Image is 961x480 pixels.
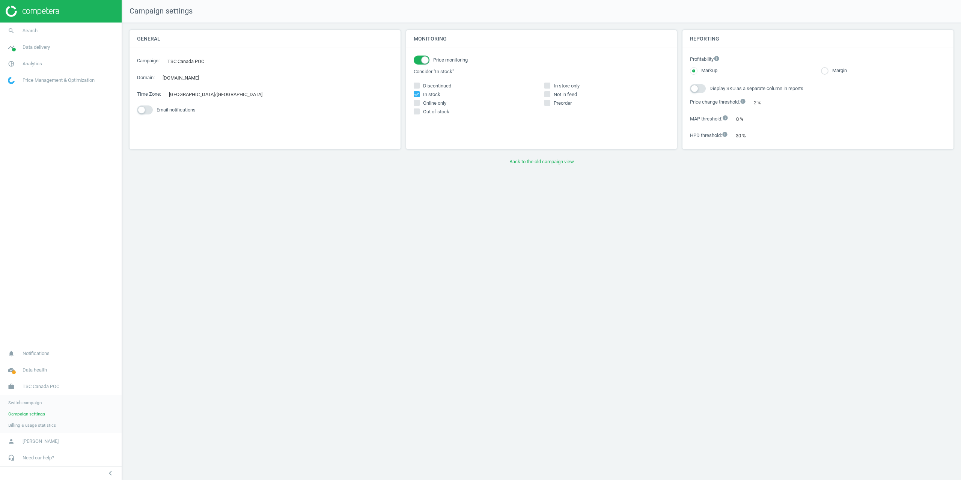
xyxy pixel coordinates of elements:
span: Analytics [23,60,42,67]
h4: Monitoring [406,30,677,48]
span: Online only [422,100,448,107]
div: 0 % [732,113,755,125]
span: Data health [23,367,47,373]
span: Price monitoring [433,57,468,63]
div: 30 % [732,130,758,141]
i: info [714,56,720,62]
label: MAP threshold : [690,115,728,123]
label: Profitability [690,56,946,63]
div: [DOMAIN_NAME] [158,72,211,84]
span: TSC Canada POC [23,383,59,390]
i: headset_mic [4,451,18,465]
span: Display SKU as a separate column in reports [709,85,803,92]
i: cloud_done [4,363,18,377]
i: pie_chart_outlined [4,57,18,71]
label: Time Zone : [137,91,161,98]
span: In stock [422,91,442,98]
label: HPD threshold : [690,131,728,139]
i: chevron_left [106,469,115,478]
i: timeline [4,40,18,54]
div: [GEOGRAPHIC_DATA]/[GEOGRAPHIC_DATA] [165,89,274,100]
i: info [722,115,728,121]
label: Markup [697,67,717,74]
i: person [4,434,18,448]
label: Consider "In stock" [414,68,670,75]
div: TSC Canada POC [163,56,216,67]
span: Billing & usage statistics [8,422,56,428]
span: Not in feed [552,91,578,98]
img: wGWNvw8QSZomAAAAABJRU5ErkJggg== [8,77,15,84]
span: Switch campaign [8,400,42,406]
span: Search [23,27,38,34]
span: In store only [552,83,581,89]
span: Price Management & Optimization [23,77,95,84]
label: Domain : [137,74,155,81]
span: Campaign settings [8,411,45,417]
button: chevron_left [101,468,120,478]
span: Out of stock [422,108,451,115]
i: info [722,131,728,137]
span: Discontinued [422,83,453,89]
i: notifications [4,346,18,361]
button: Back to the old campaign view [130,155,953,169]
span: [PERSON_NAME] [23,438,59,445]
div: 2 % [750,97,773,108]
label: Campaign : [137,57,160,64]
i: work [4,379,18,394]
i: search [4,24,18,38]
img: ajHJNr6hYgQAAAAASUVORK5CYII= [6,6,59,17]
span: Data delivery [23,44,50,51]
label: Price change threshold : [690,98,746,106]
span: Notifications [23,350,50,357]
i: info [740,98,746,104]
label: Margin [828,67,847,74]
span: Preorder [552,100,573,107]
span: Need our help? [23,454,54,461]
span: Campaign settings [122,6,193,17]
h4: General [130,30,401,48]
span: Email notifications [157,107,196,113]
h4: Reporting [682,30,953,48]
